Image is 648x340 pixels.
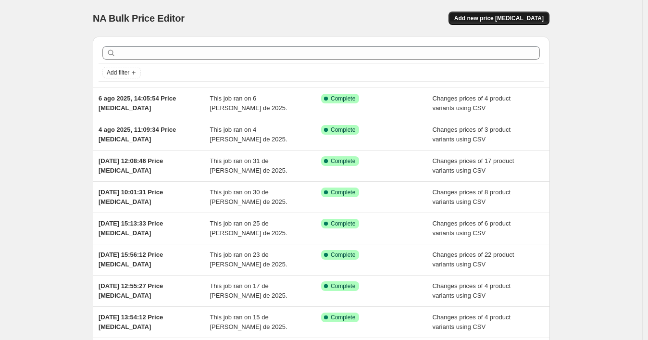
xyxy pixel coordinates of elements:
[210,157,287,174] span: This job ran on 31 de [PERSON_NAME] de 2025.
[449,12,549,25] button: Add new price [MEDICAL_DATA]
[331,126,355,134] span: Complete
[331,95,355,102] span: Complete
[99,126,176,143] span: 4 ago 2025, 11:09:34 Price [MEDICAL_DATA]
[99,157,163,174] span: [DATE] 12:08:46 Price [MEDICAL_DATA]
[331,220,355,227] span: Complete
[331,189,355,196] span: Complete
[102,67,141,78] button: Add filter
[433,314,511,330] span: Changes prices of 4 product variants using CSV
[210,251,287,268] span: This job ran on 23 de [PERSON_NAME] de 2025.
[99,189,163,205] span: [DATE] 10:01:31 Price [MEDICAL_DATA]
[99,220,163,237] span: [DATE] 15:13:33 Price [MEDICAL_DATA]
[210,314,287,330] span: This job ran on 15 de [PERSON_NAME] de 2025.
[433,95,511,112] span: Changes prices of 4 product variants using CSV
[210,126,287,143] span: This job ran on 4 [PERSON_NAME] de 2025.
[99,251,163,268] span: [DATE] 15:56:12 Price [MEDICAL_DATA]
[331,157,355,165] span: Complete
[210,282,287,299] span: This job ran on 17 de [PERSON_NAME] de 2025.
[433,157,514,174] span: Changes prices of 17 product variants using CSV
[433,251,514,268] span: Changes prices of 22 product variants using CSV
[210,95,287,112] span: This job ran on 6 [PERSON_NAME] de 2025.
[210,189,287,205] span: This job ran on 30 de [PERSON_NAME] de 2025.
[433,220,511,237] span: Changes prices of 6 product variants using CSV
[454,14,544,22] span: Add new price [MEDICAL_DATA]
[107,69,129,76] span: Add filter
[331,314,355,321] span: Complete
[331,282,355,290] span: Complete
[210,220,287,237] span: This job ran on 25 de [PERSON_NAME] de 2025.
[331,251,355,259] span: Complete
[99,314,163,330] span: [DATE] 13:54:12 Price [MEDICAL_DATA]
[433,282,511,299] span: Changes prices of 4 product variants using CSV
[433,189,511,205] span: Changes prices of 8 product variants using CSV
[99,282,163,299] span: [DATE] 12:55:27 Price [MEDICAL_DATA]
[93,13,185,24] span: NA Bulk Price Editor
[433,126,511,143] span: Changes prices of 3 product variants using CSV
[99,95,176,112] span: 6 ago 2025, 14:05:54 Price [MEDICAL_DATA]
